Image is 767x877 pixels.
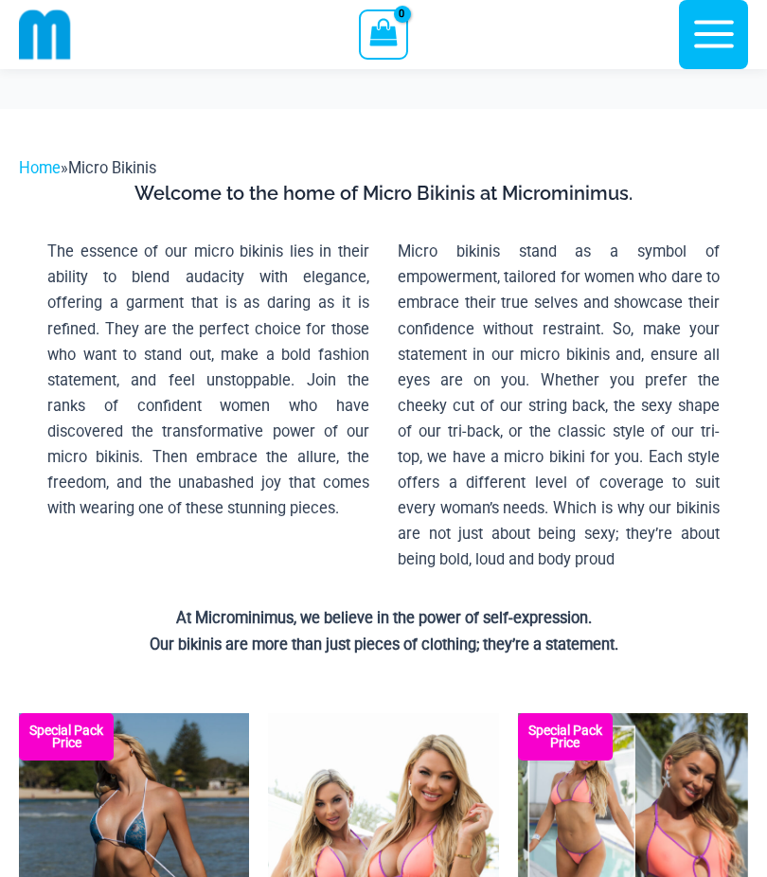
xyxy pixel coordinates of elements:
[176,609,592,627] strong: At Microminimus, we believe in the power of self-expression.
[19,159,156,177] span: »
[398,239,720,572] p: Micro bikinis stand as a symbol of empowerment, tailored for women who dare to embrace their true...
[47,239,369,521] p: The essence of our micro bikinis lies in their ability to blend audacity with elegance, offering ...
[19,159,61,177] a: Home
[150,635,618,653] strong: Our bikinis are more than just pieces of clothing; they’re a statement.
[518,725,613,749] b: Special Pack Price
[68,159,156,177] span: Micro Bikinis
[359,9,407,59] a: View Shopping Cart, empty
[19,725,114,749] b: Special Pack Price
[33,181,734,206] h3: Welcome to the home of Micro Bikinis at Microminimus.
[19,9,71,61] img: cropped mm emblem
